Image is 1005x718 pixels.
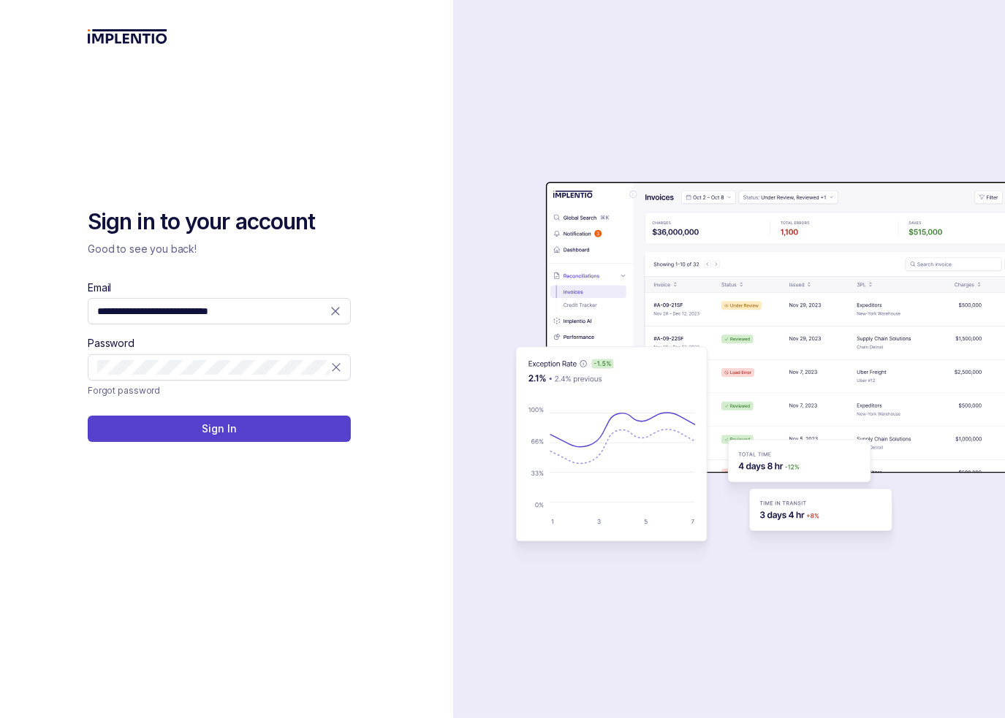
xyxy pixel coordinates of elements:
[202,421,236,436] p: Sign In
[88,207,351,237] h2: Sign in to your account
[88,416,351,442] button: Sign In
[88,280,111,295] label: Email
[88,242,351,256] p: Good to see you back!
[88,383,160,398] a: Link Forgot password
[88,336,134,351] label: Password
[88,383,160,398] p: Forgot password
[88,29,167,44] img: logo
